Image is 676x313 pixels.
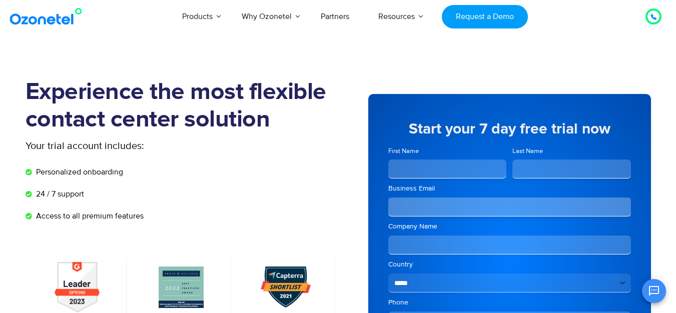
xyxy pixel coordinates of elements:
a: Request a Demo [442,5,527,28]
span: Access to all premium features [34,210,144,222]
label: First Name [388,146,507,156]
label: Country [388,259,631,269]
label: Phone [388,297,631,307]
button: Open chat [642,279,666,303]
span: 24 / 7 support [34,188,84,200]
label: Last Name [512,146,631,156]
span: Personalized onboarding [34,166,123,178]
h5: Start your 7 day free trial now [388,121,631,136]
p: Your trial account includes: [26,138,263,153]
label: Business Email [388,183,631,193]
label: Company Name [388,221,631,231]
h1: Experience the most flexible contact center solution [26,78,338,133]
